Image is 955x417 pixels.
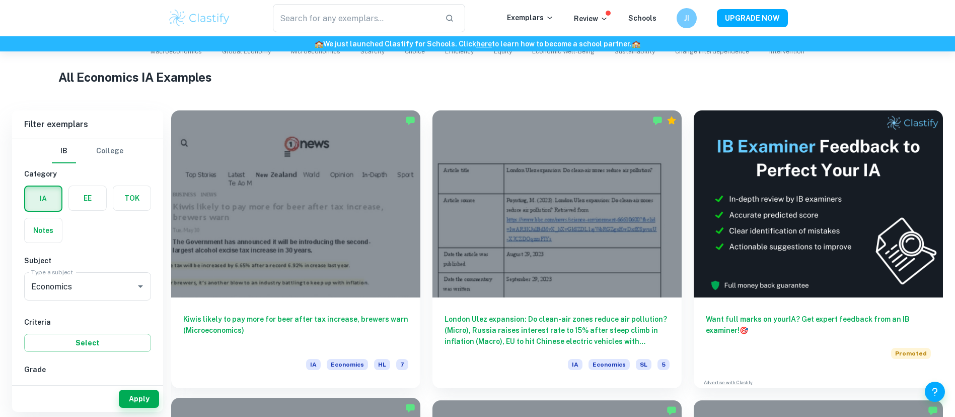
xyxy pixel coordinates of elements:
p: Exemplars [507,12,554,23]
span: 7 [396,359,408,370]
span: 🏫 [315,40,323,48]
button: IB [52,139,76,163]
h6: London Ulez expansion: Do clean-air zones reduce air pollution? (Micro), Russia raises interest r... [445,314,670,347]
span: Change Interdependence [675,47,749,56]
a: Kiwis likely to pay more for beer after tax increase, brewers warn (Microeconomics)IAEconomicsHL7 [171,110,420,388]
button: College [96,139,123,163]
span: Equity [494,47,512,56]
span: Scarcity [360,47,385,56]
h6: Category [24,168,151,180]
button: UPGRADE NOW [717,9,788,27]
a: Advertise with Clastify [704,379,753,386]
h6: JI [681,13,692,24]
span: HL [374,359,390,370]
h6: We just launched Clastify for Schools. Click to learn how to become a school partner. [2,38,953,49]
h1: All Economics IA Examples [58,68,896,86]
h6: Want full marks on your IA ? Get expert feedback from an IB examiner! [706,314,931,336]
input: Search for any exemplars... [273,4,437,32]
img: Clastify logo [168,8,232,28]
a: Want full marks on yourIA? Get expert feedback from an IB examiner!PromotedAdvertise with Clastify [694,110,943,388]
span: Intervention [769,47,804,56]
h6: Filter exemplars [12,110,163,139]
div: Premium [667,115,677,126]
button: TOK [113,186,151,210]
button: EE [69,186,106,210]
div: Filter type choice [52,139,123,163]
button: Apply [119,390,159,408]
span: Efficiency [445,47,474,56]
img: Thumbnail [694,110,943,297]
img: Marked [928,405,938,415]
h6: Criteria [24,317,151,328]
span: Promoted [891,348,931,359]
span: Sustainability [615,47,655,56]
span: 🏫 [632,40,640,48]
span: 🎯 [740,326,748,334]
button: Help and Feedback [925,382,945,402]
button: IA [25,187,61,211]
img: Marked [405,115,415,126]
button: Notes [25,218,62,243]
img: Marked [652,115,663,126]
img: Marked [405,403,415,413]
span: Macroeconomics [151,47,202,56]
span: IA [568,359,582,370]
span: IA [306,359,321,370]
span: Economics [589,359,630,370]
span: Economics [327,359,368,370]
a: here [476,40,492,48]
button: JI [677,8,697,28]
span: SL [636,359,651,370]
button: Select [24,334,151,352]
span: Economic Well-Being [532,47,595,56]
button: Open [133,279,148,293]
p: Review [574,13,608,24]
span: Microeconomics [291,47,340,56]
h6: Grade [24,364,151,375]
h6: Kiwis likely to pay more for beer after tax increase, brewers warn (Microeconomics) [183,314,408,347]
a: London Ulez expansion: Do clean-air zones reduce air pollution? (Micro), Russia raises interest r... [432,110,682,388]
span: 5 [657,359,670,370]
h6: Subject [24,255,151,266]
a: Schools [628,14,656,22]
img: Marked [667,405,677,415]
span: Global Economy [222,47,271,56]
span: Choice [405,47,425,56]
label: Type a subject [31,268,73,276]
